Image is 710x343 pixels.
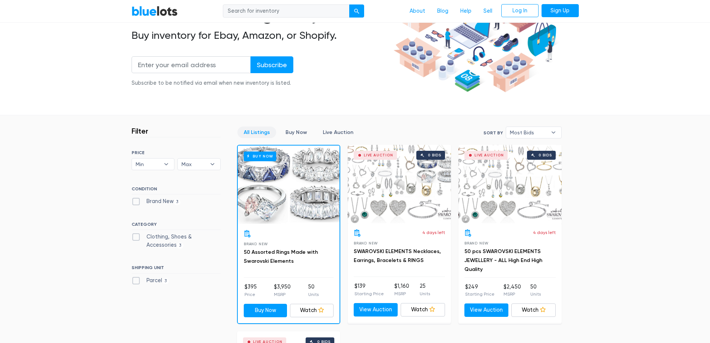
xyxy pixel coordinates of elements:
p: MSRP [274,291,291,298]
div: Subscribe to be notified via email when new inventory is listed. [132,79,293,87]
span: Most Bids [510,127,547,138]
li: $1,160 [394,282,409,297]
li: 50 [530,283,541,298]
a: BlueLots [132,6,178,16]
span: 3 [162,278,169,284]
a: 50 pcs SWAROVSKI ELEMENTS JEWELLERY - ALL High End High Quality [464,248,542,272]
p: MSRP [394,290,409,297]
li: $2,450 [504,283,521,298]
a: About [404,4,431,18]
h6: CONDITION [132,186,221,194]
h6: SHIPPING UNIT [132,265,221,273]
a: Buy Now [238,146,340,224]
a: Sell [477,4,498,18]
div: Live Auction [364,153,393,157]
a: Log In [501,4,539,18]
b: ▾ [158,159,174,170]
p: Price [244,291,257,298]
li: $249 [465,283,495,298]
a: Live Auction 0 bids [348,145,451,223]
a: View Auction [464,303,509,317]
li: $3,950 [274,283,291,298]
a: Sign Up [542,4,579,18]
input: Search for inventory [223,4,350,18]
span: Max [182,159,206,170]
li: $139 [354,282,384,297]
li: 25 [420,282,430,297]
span: 3 [174,199,181,205]
a: Watch [511,303,556,317]
h6: PRICE [132,150,221,155]
p: Starting Price [354,290,384,297]
label: Sort By [483,130,503,136]
span: Brand New [464,241,489,245]
div: 0 bids [539,153,552,157]
li: 50 [308,283,319,298]
span: 3 [177,243,184,249]
a: SWAROVSKI ELEMENTS Necklaces, Earrings, Bracelets & RINGS [354,248,441,264]
p: 4 days left [422,229,445,236]
div: Live Auction [474,153,504,157]
a: View Auction [354,303,398,317]
li: $395 [244,283,257,298]
a: 50 Assorted Rings Made with Swarovski Elements [244,249,318,264]
a: Watch [401,303,445,317]
label: Brand New [132,197,181,206]
input: Enter your email address [132,56,251,73]
b: ▾ [546,127,561,138]
p: MSRP [504,291,521,297]
p: Starting Price [465,291,495,297]
div: 0 bids [428,153,441,157]
label: Parcel [132,277,169,285]
h6: CATEGORY [132,222,221,230]
h2: Buy inventory for Ebay, Amazon, or Shopify. [132,29,391,42]
p: Units [420,290,430,297]
b: ▾ [205,159,220,170]
input: Subscribe [250,56,293,73]
span: Brand New [244,242,268,246]
h6: Buy Now [244,152,276,161]
p: 4 days left [533,229,556,236]
p: Units [308,291,319,298]
span: Min [136,159,160,170]
a: Watch [290,304,334,317]
a: Live Auction [316,127,360,138]
a: All Listings [237,127,276,138]
a: Buy Now [244,304,287,317]
a: Blog [431,4,454,18]
label: Clothing, Shoes & Accessories [132,233,221,249]
h3: Filter [132,127,148,135]
span: Brand New [354,241,378,245]
a: Buy Now [279,127,313,138]
a: Live Auction 0 bids [458,145,562,223]
p: Units [530,291,541,297]
a: Help [454,4,477,18]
